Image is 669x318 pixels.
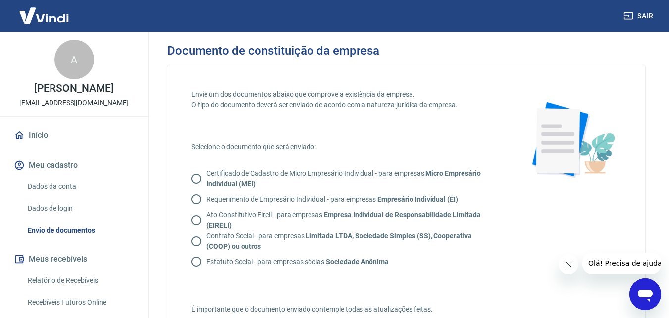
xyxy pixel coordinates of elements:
[191,89,499,100] p: Envie um dos documentos abaixo que comprove a existência da empresa.
[12,125,136,146] a: Início
[12,154,136,176] button: Meu cadastro
[206,194,458,205] p: Requerimento de Empresário Individual - para empresas
[206,211,481,229] strong: Empresa Individual de Responsabilidade Limitada (EIRELI)
[191,142,499,152] p: Selecione o documento que será enviado:
[582,253,661,274] iframe: Mensagem da empresa
[19,98,129,108] p: [EMAIL_ADDRESS][DOMAIN_NAME]
[326,258,389,266] strong: Sociedade Anônima
[522,89,621,189] img: foto-documento-flower.19a65ad63fe92b90d685.png
[167,44,379,58] h3: Documento de constituição da empresa
[206,231,491,252] p: Contrato Social - para empresas
[191,100,499,110] p: O tipo do documento deverá ser enviado de acordo com a natureza jurídica da empresa.
[621,7,657,25] button: Sair
[377,195,458,203] strong: Empresário Individual (EI)
[6,7,83,15] span: Olá! Precisa de ajuda?
[206,257,389,267] p: Estatuto Social - para empresas sócias
[24,220,136,241] a: Envio de documentos
[191,304,499,315] p: É importante que o documento enviado contemple todas as atualizações feitas.
[206,232,472,250] strong: Limitada LTDA, Sociedade Simples (SS), Cooperativa (COOP) ou outros
[24,270,136,291] a: Relatório de Recebíveis
[206,168,491,189] p: Certificado de Cadastro de Micro Empresário Individual - para empresas
[24,198,136,219] a: Dados de login
[629,278,661,310] iframe: Botão para abrir a janela de mensagens
[206,210,491,231] p: Ato Constitutivo Eireli - para empresas
[12,0,76,31] img: Vindi
[24,292,136,313] a: Recebíveis Futuros Online
[206,169,481,188] strong: Micro Empresário Individual (MEI)
[24,176,136,196] a: Dados da conta
[54,40,94,79] div: A
[34,83,113,94] p: [PERSON_NAME]
[559,254,578,274] iframe: Fechar mensagem
[12,249,136,270] button: Meus recebíveis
